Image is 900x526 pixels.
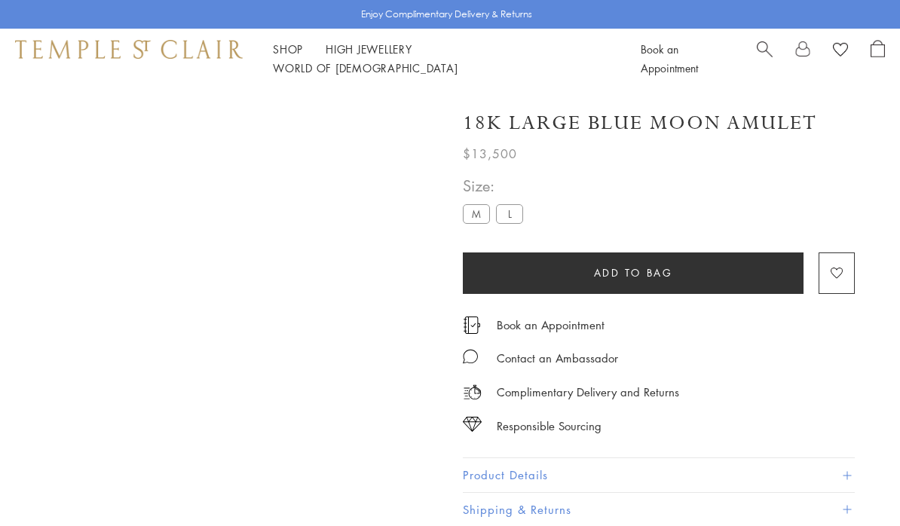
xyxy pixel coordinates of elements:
img: Temple St. Clair [15,40,243,58]
nav: Main navigation [273,40,607,78]
img: MessageIcon-01_2.svg [463,349,478,364]
a: ShopShop [273,41,303,57]
a: Book an Appointment [497,317,605,333]
a: Search [757,40,773,78]
a: Open Shopping Bag [871,40,885,78]
img: icon_delivery.svg [463,383,482,402]
iframe: Gorgias live chat messenger [825,455,885,511]
span: Size: [463,173,529,198]
a: View Wishlist [833,40,848,63]
a: World of [DEMOGRAPHIC_DATA]World of [DEMOGRAPHIC_DATA] [273,60,458,75]
span: $13,500 [463,144,517,164]
button: Add to bag [463,252,804,294]
h1: 18K Large Blue Moon Amulet [463,110,817,136]
a: Book an Appointment [641,41,698,75]
div: Responsible Sourcing [497,417,602,436]
label: L [496,204,523,223]
label: M [463,204,490,223]
img: icon_appointment.svg [463,317,481,334]
a: High JewelleryHigh Jewellery [326,41,412,57]
button: Product Details [463,458,855,492]
span: Add to bag [594,265,673,281]
img: icon_sourcing.svg [463,417,482,432]
div: Contact an Ambassador [497,349,618,368]
p: Complimentary Delivery and Returns [497,383,679,402]
p: Enjoy Complimentary Delivery & Returns [361,7,532,22]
